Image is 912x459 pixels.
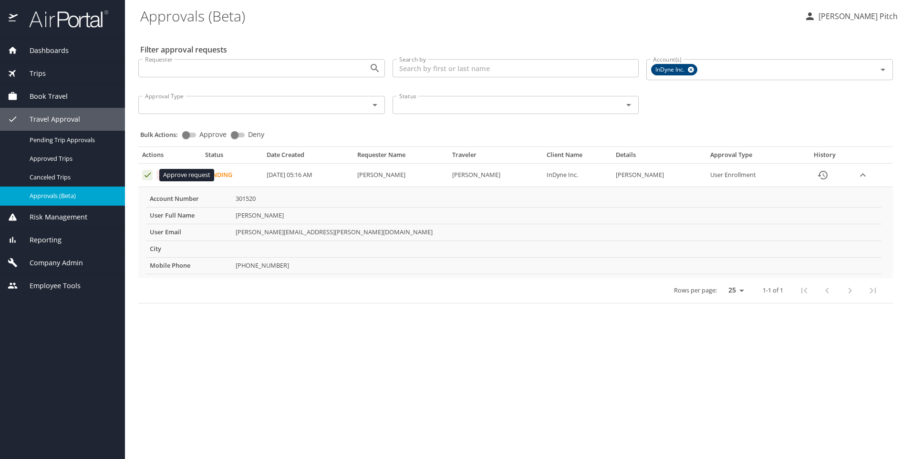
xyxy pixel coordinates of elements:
th: Client Name [543,151,611,163]
th: Mobile Phone [146,257,232,274]
span: InDyne Inc. [652,65,690,75]
span: Company Admin [18,258,83,268]
button: Open [876,63,890,76]
button: Open [622,98,635,112]
th: Account Number [146,191,232,207]
th: Actions [138,151,201,163]
span: Deny [248,131,264,138]
td: Pending [201,164,263,187]
select: rows per page [721,283,747,297]
span: Approved Trips [30,154,114,163]
p: Bulk Actions: [140,130,186,139]
button: History [811,164,834,187]
span: Canceled Trips [30,173,114,182]
h2: Filter approval requests [140,42,227,57]
span: Trips [18,68,46,79]
span: Dashboards [18,45,69,56]
th: User Email [146,224,232,240]
input: Search by first or last name [393,59,639,77]
td: [DATE] 05:16 AM [263,164,354,187]
img: icon-airportal.png [9,10,19,28]
td: [PERSON_NAME] [612,164,706,187]
td: [PERSON_NAME] [353,164,448,187]
img: airportal-logo.png [19,10,108,28]
th: Approval Type [706,151,798,163]
td: User Enrollment [706,164,798,187]
button: Open [368,98,382,112]
th: Status [201,151,263,163]
td: [PHONE_NUMBER] [232,257,881,274]
th: History [798,151,852,163]
p: Rows per page: [674,287,717,293]
th: Requester Name [353,151,448,163]
h1: Approvals (Beta) [140,1,797,31]
th: User Full Name [146,207,232,224]
span: Approve [199,131,227,138]
span: Travel Approval [18,114,80,125]
span: Approvals (Beta) [30,191,114,200]
table: More info for approvals [146,191,881,274]
td: [PERSON_NAME] [448,164,543,187]
button: Open [368,62,382,75]
span: Risk Management [18,212,87,222]
p: [PERSON_NAME] Pitch [816,10,898,22]
p: 1-1 of 1 [763,287,783,293]
th: City [146,240,232,257]
span: Employee Tools [18,281,81,291]
th: Details [612,151,706,163]
th: Traveler [448,151,543,163]
table: Approval table [138,151,893,303]
td: [PERSON_NAME] [232,207,881,224]
th: Date Created [263,151,354,163]
td: 301520 [232,191,881,207]
button: [PERSON_NAME] Pitch [800,8,902,25]
span: Pending Trip Approvals [30,136,114,145]
button: expand row [856,168,870,182]
div: InDyne Inc. [651,64,697,75]
span: Reporting [18,235,62,245]
td: [PERSON_NAME][EMAIL_ADDRESS][PERSON_NAME][DOMAIN_NAME] [232,224,881,240]
button: Deny request [156,170,167,180]
td: InDyne Inc. [543,164,611,187]
span: Book Travel [18,91,68,102]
